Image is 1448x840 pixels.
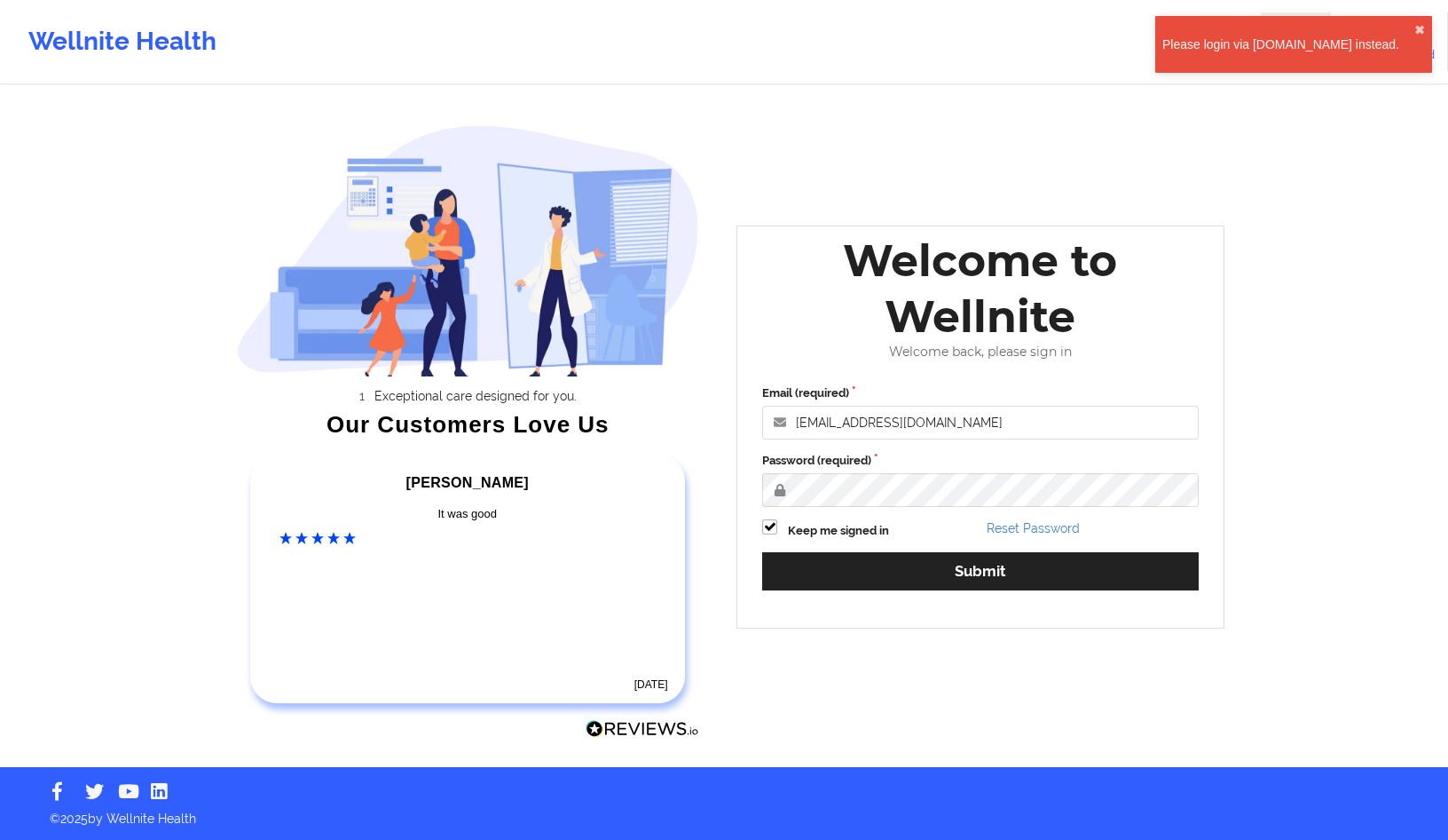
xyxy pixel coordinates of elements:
div: Please login via [DOMAIN_NAME] instead. [1162,36,1414,53]
div: Our Customers Love Us [237,416,700,433]
button: close [1414,23,1425,37]
div: It was good [279,505,656,523]
input: Email address [762,406,1199,440]
a: Reset Password [987,521,1080,535]
time: [DATE] [634,678,668,691]
label: Keep me signed in [788,522,889,540]
a: Reviews.io Logo [586,720,699,743]
div: Welcome back, please sign in [750,345,1211,360]
p: © 2025 by Wellnite Health [37,797,1411,828]
img: wellnite-auth-hero_200.c722682e.png [237,124,700,376]
li: Exceptional care designed for you. [252,389,699,403]
div: Welcome to Wellnite [750,233,1211,345]
label: Email (required) [762,384,1199,402]
span: [PERSON_NAME] [406,475,529,490]
label: Password (required) [762,452,1199,470]
button: Submit [762,552,1199,590]
img: Reviews.io Logo [586,720,699,739]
